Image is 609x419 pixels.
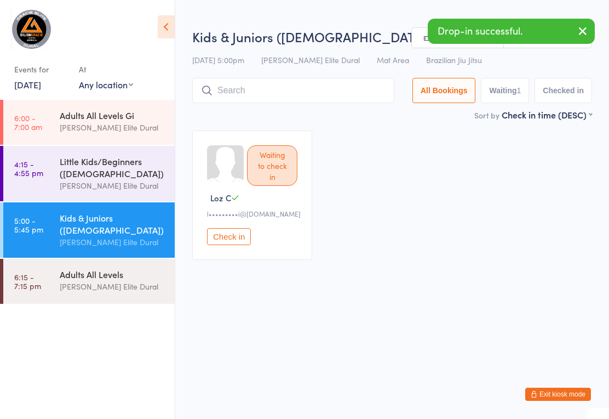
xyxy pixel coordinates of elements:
span: [DATE] 5:00pm [192,54,244,65]
div: Adults All Levels [60,268,165,280]
div: Adults All Levels Gi [60,109,165,121]
div: [PERSON_NAME] Elite Dural [60,179,165,192]
input: Search [192,78,394,103]
time: 4:15 - 4:55 pm [14,160,43,177]
a: 4:15 -4:55 pmLittle Kids/Beginners ([DEMOGRAPHIC_DATA])[PERSON_NAME] Elite Dural [3,146,175,201]
div: Any location [79,78,133,90]
time: 6:15 - 7:15 pm [14,273,41,290]
a: [DATE] [14,78,41,90]
div: Kids & Juniors ([DEMOGRAPHIC_DATA]) [60,212,165,236]
span: Brazilian Jiu Jitsu [426,54,482,65]
div: l•••••••••i@[DOMAIN_NAME] [207,209,301,218]
div: Check in time (DESC) [502,109,592,121]
a: 5:00 -5:45 pmKids & Juniors ([DEMOGRAPHIC_DATA])[PERSON_NAME] Elite Dural [3,202,175,258]
button: Check in [207,228,251,245]
div: 1 [517,86,521,95]
div: Waiting to check in [247,145,297,186]
div: At [79,60,133,78]
div: Drop-in successful. [428,19,595,44]
button: Checked in [535,78,592,103]
a: 6:15 -7:15 pmAdults All Levels[PERSON_NAME] Elite Dural [3,259,175,304]
span: Mat Area [377,54,409,65]
span: [PERSON_NAME] Elite Dural [261,54,360,65]
div: Events for [14,60,68,78]
span: Loz C [210,192,231,203]
a: 6:00 -7:00 amAdults All Levels Gi[PERSON_NAME] Elite Dural [3,100,175,145]
button: All Bookings [412,78,476,103]
time: 6:00 - 7:00 am [14,114,42,131]
div: Little Kids/Beginners ([DEMOGRAPHIC_DATA]) [60,155,165,179]
img: Gracie Elite Jiu Jitsu Dural [11,8,52,49]
h2: Kids & Juniors ([DEMOGRAPHIC_DATA]… Check-in [192,27,592,46]
div: [PERSON_NAME] Elite Dural [60,280,165,293]
label: Sort by [474,110,499,121]
button: Waiting1 [481,78,529,103]
time: 5:00 - 5:45 pm [14,216,43,234]
div: [PERSON_NAME] Elite Dural [60,121,165,134]
button: Exit kiosk mode [525,388,591,401]
div: [PERSON_NAME] Elite Dural [60,236,165,248]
